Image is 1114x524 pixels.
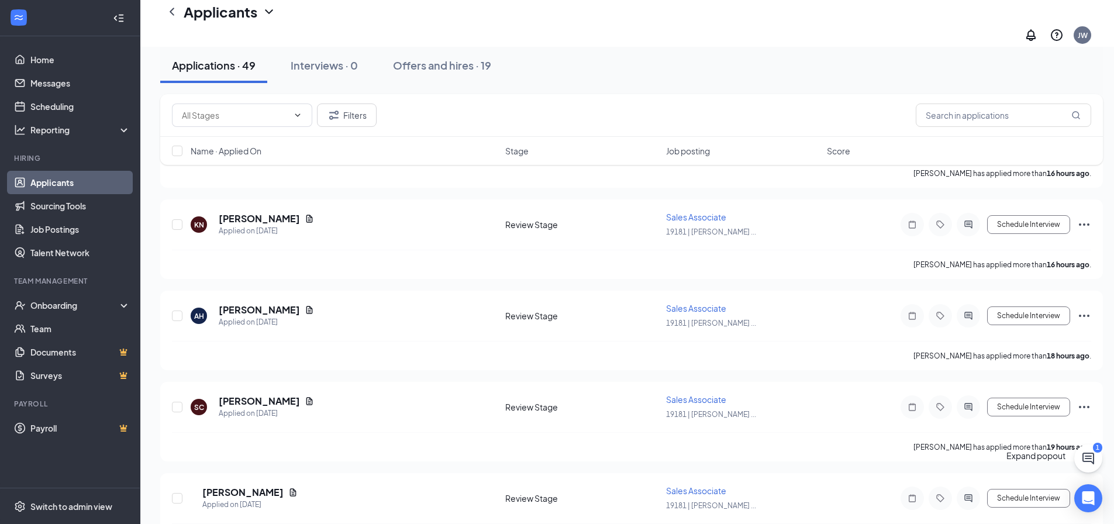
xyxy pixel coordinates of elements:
a: Team [30,317,130,340]
svg: Document [305,214,314,223]
div: AH [194,311,204,321]
svg: Note [905,494,919,503]
span: 19181 | [PERSON_NAME] ... [666,319,756,327]
div: Reporting [30,124,131,136]
svg: Note [905,402,919,412]
span: 19181 | [PERSON_NAME] ... [666,227,756,236]
svg: Notifications [1024,28,1038,42]
div: Applied on [DATE] [219,225,314,237]
svg: Tag [933,311,947,320]
a: Applicants [30,171,130,194]
button: Filter Filters [317,104,377,127]
svg: Document [288,488,298,497]
b: 19 hours ago [1047,443,1089,451]
h5: [PERSON_NAME] [202,486,284,499]
div: Switch to admin view [30,501,112,512]
p: [PERSON_NAME] has applied more than . [913,260,1091,270]
div: Payroll [14,399,128,409]
a: Sourcing Tools [30,194,130,218]
div: Review Stage [505,310,659,322]
span: Sales Associate [666,394,726,405]
div: Open Intercom Messenger [1074,484,1102,512]
span: 19181 | [PERSON_NAME] ... [666,410,756,419]
span: Score [827,145,850,157]
a: Talent Network [30,241,130,264]
p: [PERSON_NAME] has applied more than . [913,442,1091,452]
svg: Ellipses [1077,400,1091,414]
a: Home [30,48,130,71]
button: Schedule Interview [987,398,1070,416]
a: Messages [30,71,130,95]
span: Name · Applied On [191,145,261,157]
svg: QuestionInfo [1050,28,1064,42]
svg: Tag [933,494,947,503]
svg: ChevronDown [262,5,276,19]
svg: Document [305,397,314,406]
div: Applied on [DATE] [219,316,314,328]
div: Expand popout [1006,449,1065,462]
div: 1 [1093,443,1102,453]
h5: [PERSON_NAME] [219,212,300,225]
svg: UserCheck [14,299,26,311]
div: Applied on [DATE] [202,499,298,511]
span: 19181 | [PERSON_NAME] ... [666,501,756,510]
svg: Settings [14,501,26,512]
div: Onboarding [30,299,120,311]
svg: Ellipses [1077,309,1091,323]
p: [PERSON_NAME] has applied more than . [913,351,1091,361]
span: Stage [505,145,529,157]
div: Review Stage [505,492,659,504]
h5: [PERSON_NAME] [219,304,300,316]
div: Applied on [DATE] [219,408,314,419]
svg: Analysis [14,124,26,136]
svg: Collapse [113,12,125,24]
svg: Filter [327,108,341,122]
div: Team Management [14,276,128,286]
input: All Stages [182,109,288,122]
b: 18 hours ago [1047,351,1089,360]
div: Review Stage [505,401,659,413]
button: Schedule Interview [987,215,1070,234]
div: Interviews · 0 [291,58,358,73]
svg: WorkstreamLogo [13,12,25,23]
a: Job Postings [30,218,130,241]
svg: Document [305,305,314,315]
div: Offers and hires · 19 [393,58,491,73]
svg: MagnifyingGlass [1071,111,1081,120]
h5: [PERSON_NAME] [219,395,300,408]
svg: Tag [933,220,947,229]
button: Schedule Interview [987,489,1070,508]
svg: Ellipses [1077,218,1091,232]
a: Scheduling [30,95,130,118]
button: ChatActive [1074,444,1102,473]
svg: ActiveChat [961,220,975,229]
div: KN [194,220,204,230]
svg: ActiveChat [961,311,975,320]
span: Sales Associate [666,212,726,222]
a: SurveysCrown [30,364,130,387]
div: Review Stage [505,219,659,230]
svg: ChevronDown [293,111,302,120]
a: DocumentsCrown [30,340,130,364]
b: 16 hours ago [1047,260,1089,269]
div: Hiring [14,153,128,163]
a: PayrollCrown [30,416,130,440]
div: JW [1078,30,1088,40]
h1: Applicants [184,2,257,22]
input: Search in applications [916,104,1091,127]
button: Schedule Interview [987,306,1070,325]
div: SC [194,402,204,412]
svg: ChevronLeft [165,5,179,19]
svg: Note [905,220,919,229]
svg: ChatActive [1081,451,1095,466]
span: Job posting [666,145,710,157]
span: Sales Associate [666,485,726,496]
svg: Note [905,311,919,320]
svg: ActiveChat [961,494,975,503]
div: Applications · 49 [172,58,256,73]
svg: Tag [933,402,947,412]
span: Sales Associate [666,303,726,313]
svg: ActiveChat [961,402,975,412]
